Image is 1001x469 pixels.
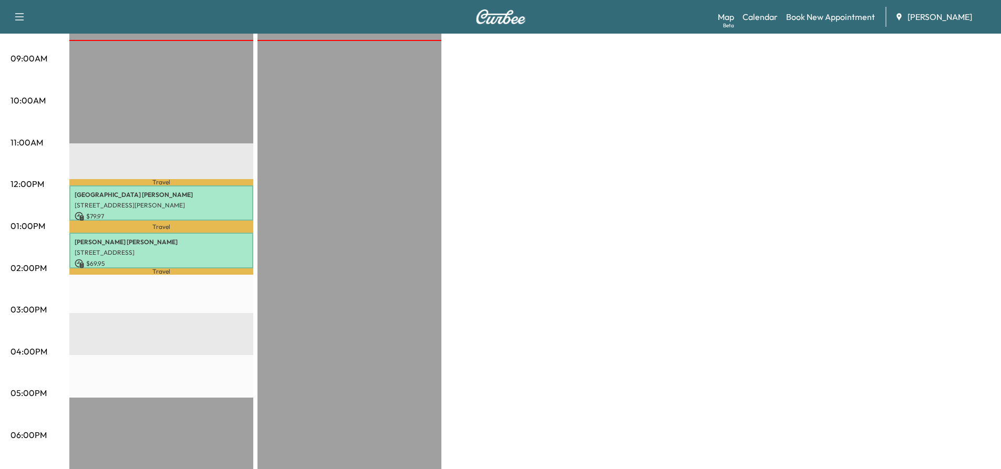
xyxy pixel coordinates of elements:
[11,387,47,399] p: 05:00PM
[75,248,248,257] p: [STREET_ADDRESS]
[11,178,44,190] p: 12:00PM
[11,303,47,316] p: 03:00PM
[11,345,47,358] p: 04:00PM
[75,259,248,268] p: $ 69.95
[11,52,47,65] p: 09:00AM
[11,262,47,274] p: 02:00PM
[11,429,47,441] p: 06:00PM
[69,221,253,233] p: Travel
[75,191,248,199] p: [GEOGRAPHIC_DATA] [PERSON_NAME]
[723,22,734,29] div: Beta
[11,136,43,149] p: 11:00AM
[476,9,526,24] img: Curbee Logo
[69,179,253,185] p: Travel
[75,238,248,246] p: [PERSON_NAME] [PERSON_NAME]
[75,212,248,221] p: $ 79.97
[742,11,778,23] a: Calendar
[718,11,734,23] a: MapBeta
[786,11,875,23] a: Book New Appointment
[11,94,46,107] p: 10:00AM
[907,11,972,23] span: [PERSON_NAME]
[75,201,248,210] p: [STREET_ADDRESS][PERSON_NAME]
[69,268,253,275] p: Travel
[11,220,45,232] p: 01:00PM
